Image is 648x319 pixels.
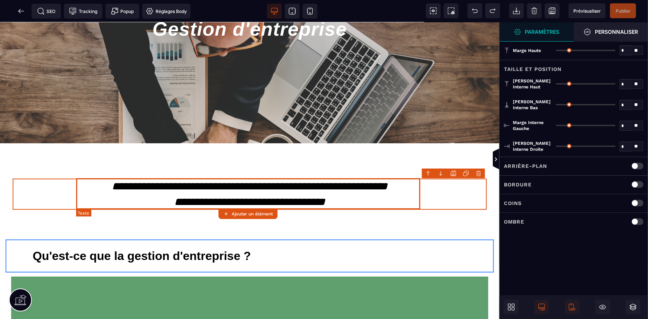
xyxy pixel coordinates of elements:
span: Ouvrir le gestionnaire de styles [574,22,648,42]
span: Prévisualiser [573,8,601,14]
button: Ajouter un élément [219,209,278,219]
span: Ouvrir les blocs [504,300,519,315]
span: [PERSON_NAME] interne bas [513,99,552,111]
strong: Personnaliser [595,29,638,35]
span: Créer une alerte modale [105,4,139,19]
strong: Ajouter un élément [232,211,273,217]
p: Coins [504,199,522,208]
p: Arrière-plan [504,162,547,170]
span: SEO [37,7,56,15]
span: Réglages Body [146,7,187,15]
span: Voir mobile [303,4,318,19]
span: Afficher les vues [499,149,507,171]
span: Marge haute [513,48,541,53]
span: Marge interne gauche [513,120,552,131]
span: Popup [111,7,134,15]
span: Capture d'écran [444,3,459,18]
span: [PERSON_NAME] interne droite [513,140,552,152]
span: Publier [616,8,631,14]
p: Ombre [504,217,524,226]
span: Favicon [142,4,191,19]
span: Nettoyage [527,3,542,18]
span: [PERSON_NAME] interne haut [513,78,552,90]
span: Ouvrir le gestionnaire de styles [499,22,574,42]
span: Métadata SEO [32,4,61,19]
span: Masquer le bloc [595,300,610,315]
div: Taille et position [499,60,648,74]
span: Aperçu [569,3,606,18]
span: Code de suivi [64,4,102,19]
span: Tracking [69,7,97,15]
span: Ouvrir les calques [626,300,641,315]
p: Bordure [504,180,532,189]
span: Enregistrer [545,3,560,18]
span: Rétablir [485,3,500,18]
span: Voir les composants [426,3,441,18]
span: Afficher le mobile [565,300,580,315]
span: Retour [14,4,29,19]
span: Défaire [468,3,482,18]
div: Qu'est-ce que la gestion d'entreprise ? [11,227,488,241]
strong: Paramètres [525,29,560,35]
span: Voir bureau [267,4,282,19]
span: Voir tablette [285,4,300,19]
span: Enregistrer le contenu [610,3,636,18]
span: Importer [509,3,524,18]
span: Afficher le desktop [534,300,549,315]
